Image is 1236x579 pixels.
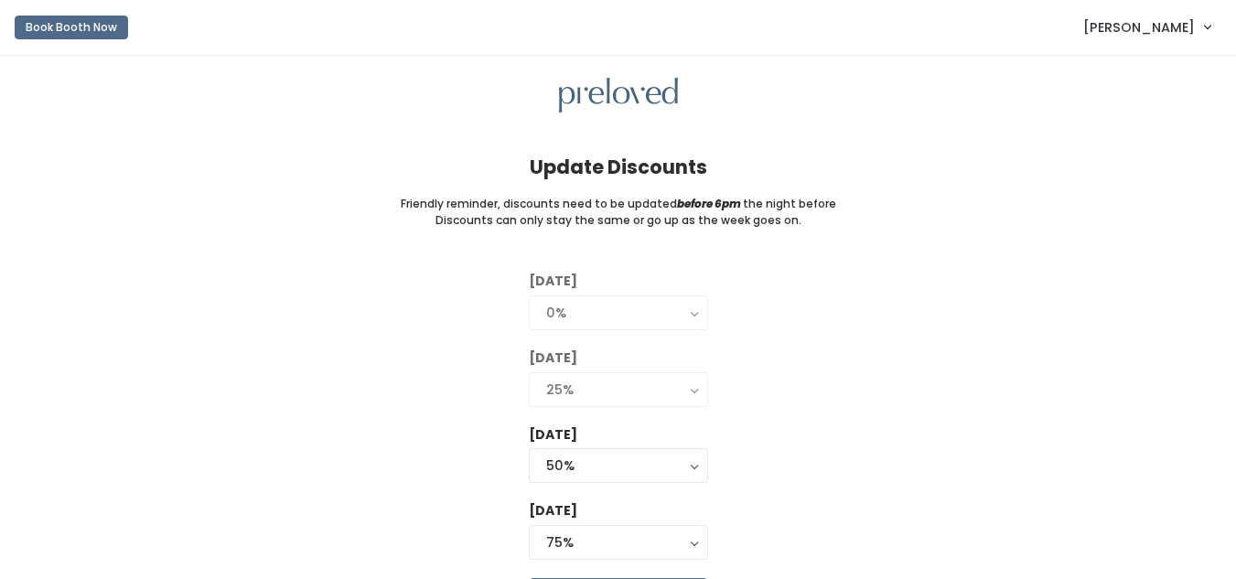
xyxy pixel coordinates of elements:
label: [DATE] [529,272,577,291]
small: Discounts can only stay the same or go up as the week goes on. [435,212,801,229]
img: preloved logo [559,78,678,113]
small: Friendly reminder, discounts need to be updated the night before [401,196,836,212]
label: [DATE] [529,348,577,368]
button: 50% [529,448,708,483]
button: 0% [529,295,708,330]
div: 75% [546,532,691,552]
div: 25% [546,380,691,400]
label: [DATE] [529,425,577,445]
span: [PERSON_NAME] [1083,17,1195,38]
i: before 6pm [677,196,741,211]
div: 0% [546,303,691,323]
label: [DATE] [529,501,577,520]
a: Book Booth Now [15,7,128,48]
button: Book Booth Now [15,16,128,39]
a: [PERSON_NAME] [1065,7,1229,47]
div: 50% [546,456,691,476]
h4: Update Discounts [530,156,707,177]
button: 75% [529,525,708,560]
button: 25% [529,372,708,407]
